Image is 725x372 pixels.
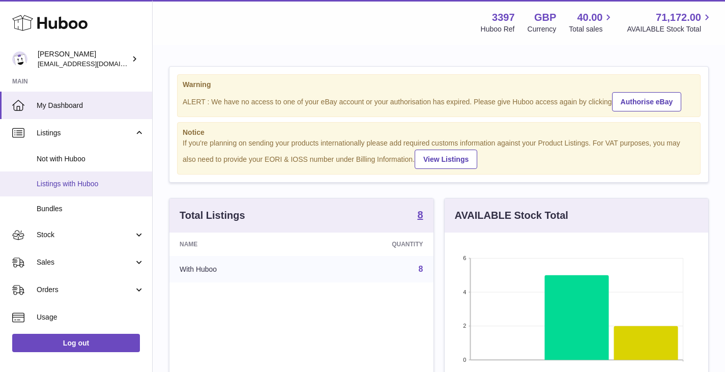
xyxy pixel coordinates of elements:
strong: 8 [417,210,423,220]
td: With Huboo [169,256,309,282]
div: ALERT : We have no access to one of your eBay account or your authorisation has expired. Please g... [183,91,695,111]
text: 6 [463,255,466,261]
span: Orders [37,285,134,295]
div: Currency [528,24,557,34]
span: My Dashboard [37,101,144,110]
span: Listings with Huboo [37,179,144,189]
span: Usage [37,312,144,322]
a: 71,172.00 AVAILABLE Stock Total [627,11,713,34]
span: [EMAIL_ADDRESS][DOMAIN_NAME] [38,60,150,68]
a: 8 [419,265,423,273]
text: 2 [463,323,466,329]
strong: GBP [534,11,556,24]
span: 71,172.00 [656,11,701,24]
a: 8 [417,210,423,222]
div: Huboo Ref [481,24,515,34]
span: Listings [37,128,134,138]
strong: Warning [183,80,695,90]
span: Total sales [569,24,614,34]
th: Name [169,233,309,256]
span: AVAILABLE Stock Total [627,24,713,34]
span: Not with Huboo [37,154,144,164]
a: Log out [12,334,140,352]
a: Authorise eBay [612,92,682,111]
text: 0 [463,357,466,363]
strong: Notice [183,128,695,137]
a: View Listings [415,150,477,169]
span: Sales [37,257,134,267]
h3: Total Listings [180,209,245,222]
span: Bundles [37,204,144,214]
text: 4 [463,289,466,295]
strong: 3397 [492,11,515,24]
h3: AVAILABLE Stock Total [455,209,568,222]
div: If you're planning on sending your products internationally please add required customs informati... [183,138,695,169]
img: sales@canchema.com [12,51,27,67]
div: [PERSON_NAME] [38,49,129,69]
span: 40.00 [577,11,602,24]
a: 40.00 Total sales [569,11,614,34]
span: Stock [37,230,134,240]
th: Quantity [309,233,433,256]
